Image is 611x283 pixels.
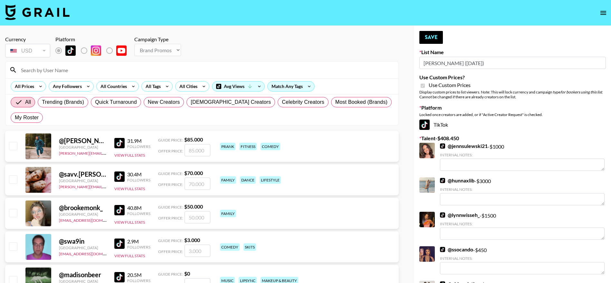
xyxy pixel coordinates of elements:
span: [DEMOGRAPHIC_DATA] Creators [191,98,271,106]
div: [GEOGRAPHIC_DATA] [59,245,107,250]
strong: $ 3.000 [184,237,200,243]
div: TikTok [419,120,606,130]
input: 70.000 [185,178,210,190]
div: Followers [127,178,150,182]
div: Avg Views [212,82,264,91]
label: Use Custom Prices? [419,74,606,81]
div: [GEOGRAPHIC_DATA] [59,212,107,217]
div: 40.8M [127,205,150,211]
img: TikTok [440,143,445,149]
a: [EMAIL_ADDRESS][DOMAIN_NAME] [59,217,124,223]
div: family [220,210,236,217]
span: Guide Price: [158,171,183,176]
div: - $ 1500 [440,212,605,240]
div: All Prices [11,82,35,91]
label: Talent - $ 408.450 [419,135,606,141]
div: @ swa9in [59,237,107,245]
img: TikTok [114,239,125,249]
img: TikTok [419,120,430,130]
div: Match Any Tags [268,82,314,91]
img: TikTok [440,212,445,218]
div: Currency is locked to USD [5,43,50,59]
label: List Name [419,49,606,55]
img: Grail Talent [5,5,70,20]
div: Internal Notes: [440,221,605,226]
div: @ savv.[PERSON_NAME] [59,170,107,178]
div: All Cities [176,82,199,91]
div: Currency [5,36,50,43]
input: 3.000 [185,245,210,257]
div: USD [6,45,49,56]
div: Followers [127,144,150,149]
strong: $ 85.000 [184,136,203,142]
button: View Full Stats [114,253,145,258]
img: TikTok [114,171,125,182]
div: fitness [239,143,257,150]
div: Followers [127,245,150,249]
div: List locked to TikTok. [55,44,132,57]
div: Internal Notes: [440,256,605,261]
span: Trending (Brands) [42,98,84,106]
div: All Countries [97,82,128,91]
button: View Full Stats [114,153,145,158]
img: TikTok [114,205,125,215]
div: family [220,176,236,184]
a: [EMAIL_ADDRESS][DOMAIN_NAME] [59,250,124,256]
em: for bookers using this list [560,90,602,94]
div: 20.5M [127,272,150,278]
span: Use Custom Prices [429,82,471,88]
div: - $ 3000 [440,177,605,205]
div: [GEOGRAPHIC_DATA] [59,145,107,150]
div: skits [243,243,256,251]
span: My Roster [15,114,39,122]
div: @ madisonbeer [59,271,107,279]
div: - $ 1000 [440,143,605,171]
img: TikTok [65,45,76,56]
span: Quick Turnaround [95,98,137,106]
div: Platform [55,36,132,43]
span: New Creators [148,98,180,106]
button: open drawer [597,6,610,19]
img: TikTok [114,272,125,282]
strong: $ 70.000 [184,170,203,176]
span: Offer Price: [158,182,183,187]
span: Most Booked (Brands) [335,98,387,106]
span: Guide Price: [158,238,183,243]
div: 31.9M [127,138,150,144]
div: - $ 450 [440,246,605,274]
span: Guide Price: [158,138,183,142]
button: View Full Stats [114,186,145,191]
a: [PERSON_NAME][EMAIL_ADDRESS][DOMAIN_NAME] [59,183,154,189]
strong: $ 50.000 [184,203,203,210]
div: Campaign Type [134,36,181,43]
span: Offer Price: [158,216,183,220]
span: Celebrity Creators [282,98,324,106]
span: All [25,98,31,106]
input: 85.000 [185,144,210,156]
div: lifestyle [260,176,281,184]
div: Internal Notes: [440,187,605,192]
strong: $ 0 [184,270,190,277]
button: Save [419,31,443,44]
button: View Full Stats [114,220,145,225]
input: Search by User Name [17,65,395,75]
span: Offer Price: [158,149,183,153]
img: Instagram [91,45,101,56]
div: Locked once creators are added, or if "Active Creator Request" is checked. [419,112,606,117]
input: 50.000 [185,211,210,223]
a: [PERSON_NAME][EMAIL_ADDRESS][DOMAIN_NAME] [59,150,154,156]
a: @ssocando [440,246,473,253]
a: @hunnaxlib [440,177,474,184]
div: Followers [127,211,150,216]
div: Followers [127,278,150,283]
div: Internal Notes: [440,152,605,157]
div: 30.4M [127,171,150,178]
img: YouTube [116,45,127,56]
span: Guide Price: [158,205,183,210]
a: @lynnwisseh_ [440,212,480,218]
img: TikTok [440,247,445,252]
span: Offer Price: [158,249,183,254]
span: Guide Price: [158,272,183,277]
label: Platform [419,104,606,111]
img: TikTok [440,178,445,183]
